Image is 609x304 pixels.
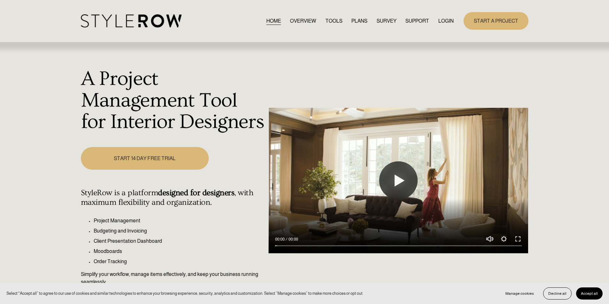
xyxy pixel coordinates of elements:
a: LOGIN [438,17,454,25]
p: Budgeting and Invoicing [94,227,265,235]
h1: A Project Management Tool for Interior Designers [81,68,265,133]
span: SUPPORT [405,17,429,25]
p: Select “Accept all” to agree to our use of cookies and similar technologies to enhance your brows... [6,290,363,296]
span: Accept all [581,291,598,296]
h4: StyleRow is a platform , with maximum flexibility and organization. [81,188,265,207]
a: SURVEY [377,17,396,25]
input: Seek [275,244,522,248]
div: Duration [286,236,300,242]
button: Accept all [576,287,603,300]
img: StyleRow [81,14,182,27]
span: Manage cookies [505,291,534,296]
a: PLANS [351,17,367,25]
button: Play [379,161,418,200]
a: OVERVIEW [290,17,316,25]
span: Decline all [548,291,566,296]
button: Manage cookies [501,287,539,300]
a: folder dropdown [405,17,429,25]
a: START A PROJECT [464,12,528,30]
a: HOME [266,17,281,25]
p: Simplify your workflow, manage items effectively, and keep your business running seamlessly. [81,271,265,286]
p: Moodboards [94,248,265,255]
strong: designed for designers [158,188,234,197]
a: TOOLS [325,17,342,25]
p: Order Tracking [94,258,265,265]
div: Current time [275,236,286,242]
a: START 14 DAY FREE TRIAL [81,147,209,170]
button: Decline all [543,287,572,300]
p: Client Presentation Dashboard [94,237,265,245]
p: Project Management [94,217,265,225]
